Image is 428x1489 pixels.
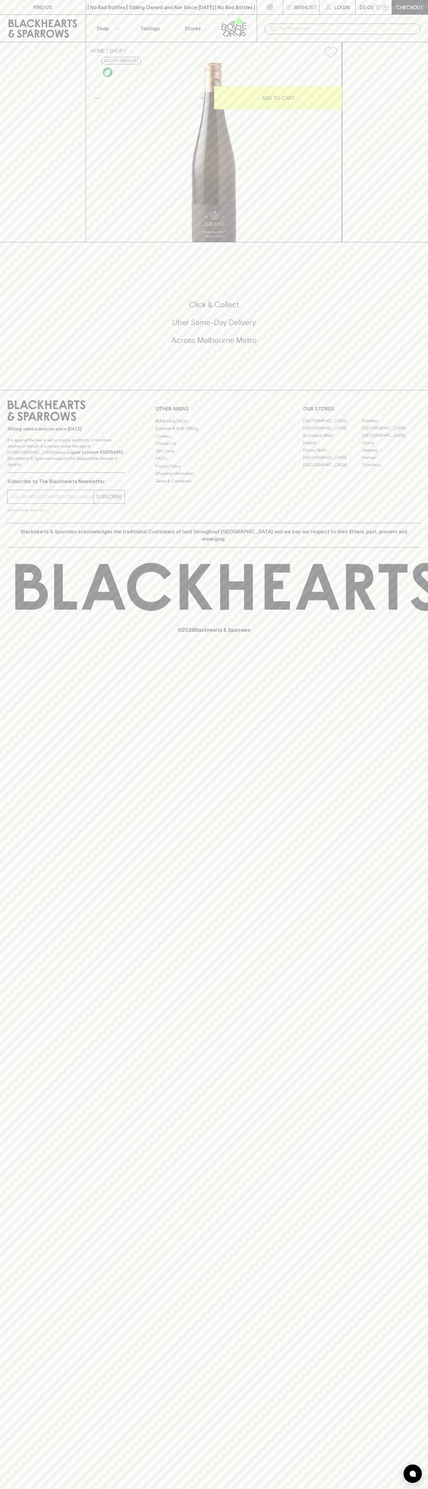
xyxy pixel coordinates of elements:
[303,432,362,439] a: Brunswick West
[171,15,214,42] a: Stores
[362,461,421,469] a: Thornbury
[362,432,421,439] a: [GEOGRAPHIC_DATA]
[185,25,201,32] p: Stores
[7,426,125,432] p: Sibling owned and run since [DATE]
[362,417,421,425] a: Braddon
[7,317,421,328] h5: Uber Same-Day Delivery
[97,25,109,32] p: Shop
[303,405,421,412] p: OUR STORES
[303,439,362,447] a: Elwood
[94,490,125,503] button: SUBSCRIBE
[67,450,123,455] strong: Liquor License #32064953
[303,461,362,469] a: [GEOGRAPHIC_DATA]
[155,447,273,455] a: Gift Cards
[110,48,123,54] a: SHOP
[140,25,160,32] p: Tastings
[303,425,362,432] a: [GEOGRAPHIC_DATA]
[262,94,295,102] p: ADD TO CART
[155,440,273,447] a: Contact Us
[155,405,273,412] p: OTHER AREAS
[128,15,171,42] a: Tastings
[96,493,122,500] p: SUBSCRIBE
[7,437,125,468] p: It is against the law to sell or supply alcohol to, or to obtain alcohol on behalf of a person un...
[7,507,125,513] p: We will never spam you
[334,4,350,11] p: Login
[86,15,129,42] button: Shop
[155,432,273,440] a: Careers
[303,454,362,461] a: [GEOGRAPHIC_DATA]
[103,67,113,77] img: Organic
[362,454,421,461] a: Prahran
[362,447,421,454] a: Geelong
[303,417,362,425] a: [GEOGRAPHIC_DATA]
[86,63,342,242] img: 34374.png
[101,57,141,64] button: Add to wishlist
[101,66,114,79] a: Organic
[7,478,125,485] p: Subscribe to The Blackhearts Newsletter
[155,425,273,432] a: Business & Bulk Gifting
[155,470,273,477] a: Shipping Information
[362,439,421,447] a: Fitzroy
[410,1471,416,1477] img: bubble-icon
[7,335,421,345] h5: Across Melbourne Metro
[155,417,273,425] a: Bottle Drop FAQ's
[294,4,317,11] p: Wishlist
[12,528,416,543] p: Blackhearts & Sparrows acknowledges the traditional Custodians of land throughout [GEOGRAPHIC_DAT...
[91,48,105,54] a: HOME
[155,455,273,462] a: FAQ's
[7,275,421,378] div: Call to action block
[7,300,421,310] h5: Click & Collect
[362,425,421,432] a: [GEOGRAPHIC_DATA]
[322,45,339,60] button: Add to wishlist
[214,86,342,109] button: ADD TO CART
[155,462,273,470] a: Privacy Policy
[33,4,52,11] p: FIND US
[396,4,424,11] p: Checkout
[359,4,374,11] p: $0.00
[384,6,386,9] p: 0
[303,447,362,454] a: Fitzroy North
[155,477,273,485] a: Terms & Conditions
[12,492,94,502] input: e.g. jane@blackheartsandsparrows.com.au
[279,24,416,34] input: Try "Pinot noir"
